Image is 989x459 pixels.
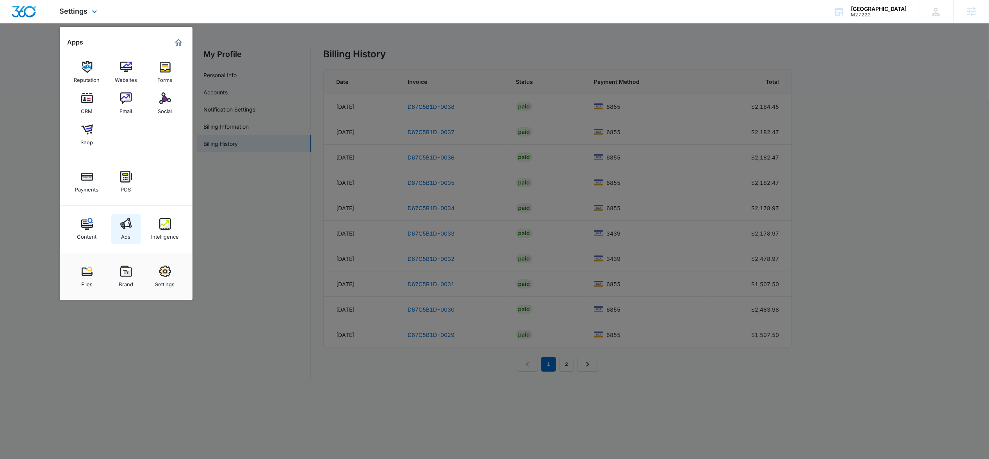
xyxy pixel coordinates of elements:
[150,57,180,87] a: Forms
[60,7,88,15] span: Settings
[81,135,93,145] div: Shop
[111,167,141,197] a: POS
[72,89,102,118] a: CRM
[851,6,907,12] div: account name
[81,277,93,287] div: Files
[115,73,137,83] div: Websites
[158,73,173,83] div: Forms
[111,89,141,118] a: Email
[121,230,131,240] div: Ads
[111,214,141,244] a: Ads
[119,277,133,287] div: Brand
[111,57,141,87] a: Websites
[77,230,97,240] div: Content
[150,262,180,291] a: Settings
[68,39,84,46] h2: Apps
[155,277,175,287] div: Settings
[111,262,141,291] a: Brand
[72,167,102,197] a: Payments
[150,214,180,244] a: Intelligence
[72,120,102,149] a: Shop
[851,12,907,18] div: account id
[72,262,102,291] a: Files
[172,36,185,49] a: Marketing 360® Dashboard
[151,230,179,240] div: Intelligence
[150,89,180,118] a: Social
[74,73,100,83] div: Reputation
[120,104,132,114] div: Email
[72,57,102,87] a: Reputation
[158,104,172,114] div: Social
[72,214,102,244] a: Content
[81,104,93,114] div: CRM
[75,183,99,193] div: Payments
[121,183,131,193] div: POS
